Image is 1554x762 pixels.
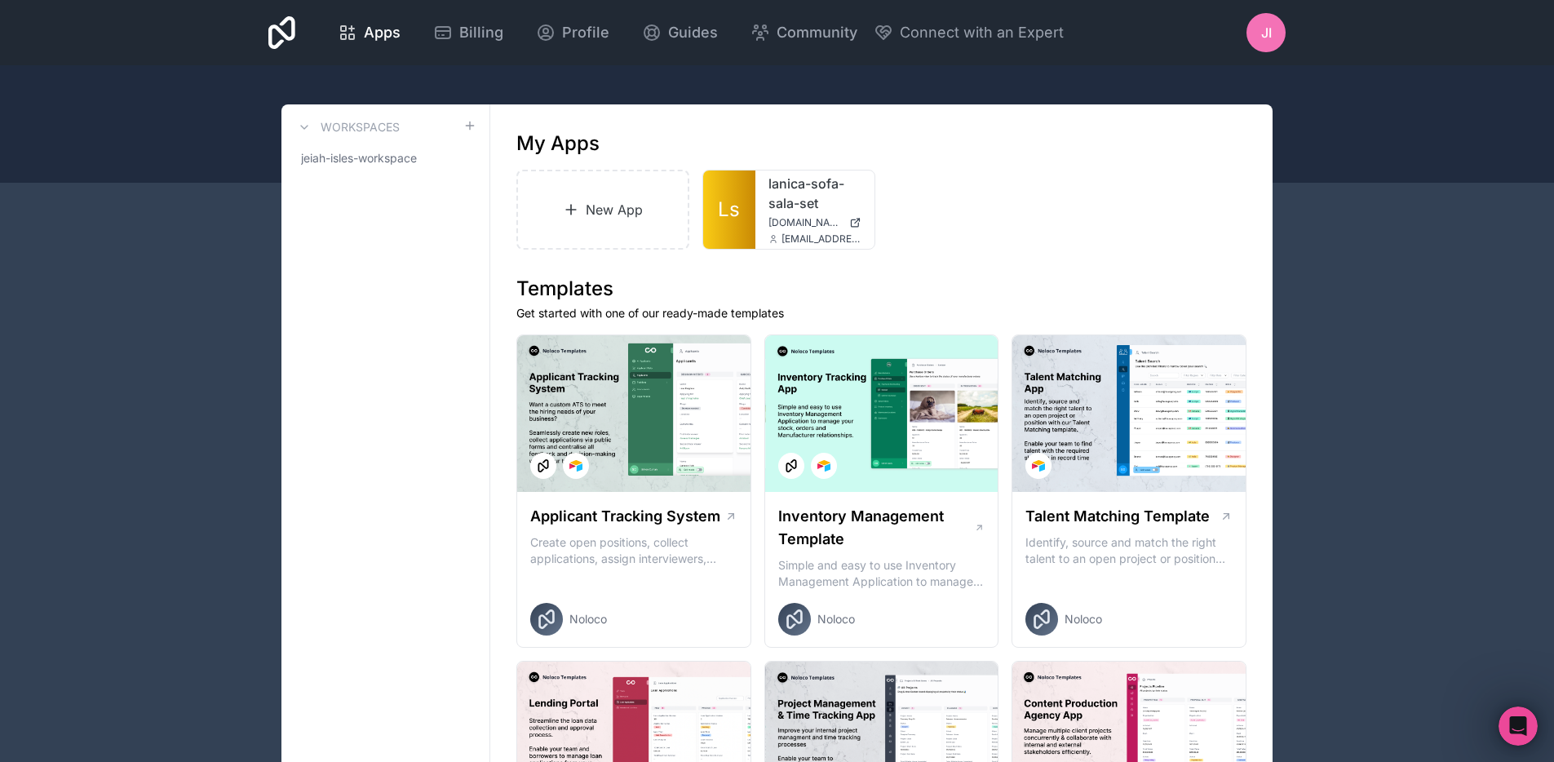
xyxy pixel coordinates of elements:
a: Guides [629,15,731,51]
h1: Inventory Management Template [778,505,974,551]
textarea: Message… [14,487,312,515]
h1: Templates [516,276,1246,302]
span: Noloco [817,611,855,627]
p: Identify, source and match the right talent to an open project or position with our Talent Matchi... [1025,534,1233,567]
button: Upload attachment [77,521,91,534]
h1: Applicant Tracking System [530,505,720,528]
img: Profile image for Pranay [46,9,73,35]
div: Close [286,7,316,36]
span: Connect with an Expert [900,21,1064,44]
button: Start recording [104,521,117,534]
span: Noloco [1065,611,1102,627]
span: Billing [459,21,503,44]
img: Airtable Logo [1032,459,1045,472]
h1: My Apps [516,131,600,157]
button: go back [11,7,42,38]
div: You're welcome. Feel free to reach out if you need help with anything else! [13,475,268,526]
div: thanks for your time [170,168,313,204]
span: [EMAIL_ADDRESS][DOMAIN_NAME] [781,233,861,246]
iframe: Intercom live chat [1499,707,1538,746]
span: Profile [562,21,609,44]
p: Create open positions, collect applications, assign interviewers, centralise candidate feedback a... [530,534,737,567]
div: Pranay says… [13,346,313,427]
div: Jeiah says… [13,426,313,475]
div: if I remember correctly no, I was not able to make this work [72,290,300,322]
div: Thank you, that's all on my end [106,131,313,166]
div: Just wanted to confirm if this was working earlier? [13,216,268,268]
div: great, thank you! [188,426,313,462]
div: Just wanted to confirm if this was working earlier? [26,226,255,258]
h3: Workspaces [321,119,400,135]
img: Airtable Logo [817,459,830,472]
a: jeiah-isles-workspace [294,144,476,173]
a: lanica-sofa-sala-set [768,174,861,213]
span: Noloco [569,611,607,627]
a: Billing [420,15,516,51]
div: Jeiah says… [13,168,313,217]
a: [DOMAIN_NAME] [768,216,861,229]
div: if I remember correctly no, I was not able to make this work [59,281,313,332]
a: Apps [325,15,414,51]
a: New App [516,170,689,250]
p: Simple and easy to use Inventory Management Application to manage your stock, orders and Manufact... [778,557,985,590]
div: Pranay says… [13,475,313,562]
button: Connect with an Expert [874,21,1064,44]
span: JI [1261,23,1272,42]
p: Get started with one of our ready-made templates [516,305,1246,321]
a: Profile [523,15,622,51]
div: Thank you, that's all on my end [119,140,300,157]
div: thanks for your time [184,178,300,194]
h1: Talent Matching Template [1025,505,1210,528]
div: Pranay says… [13,34,313,131]
button: Send a message… [280,515,306,541]
span: Ls [718,197,740,223]
div: Thanks for sharing the video. I'll discuss with the team and if needed, I'll raise it to our engi... [13,34,268,117]
a: Community [737,15,870,51]
button: Gif picker [51,521,64,534]
a: Ls [703,171,755,249]
div: Pranay says… [13,216,313,281]
span: jeiah-isles-workspace [301,150,417,166]
button: Home [255,7,286,38]
p: Active [79,20,112,37]
span: Community [777,21,857,44]
div: You're welcome. Feel free to reach out if you need help with anything else! [26,485,255,516]
div: Jeiah says… [13,131,313,168]
span: Apps [364,21,401,44]
a: Workspaces [294,117,400,137]
div: Thank you for confirming that. I'm taking a look at this and follow-up once we have a resolution ... [26,356,255,404]
div: Thank you for confirming that. I'm taking a look at this and follow-up once we have a resolution ... [13,346,268,414]
button: Emoji picker [25,521,38,534]
div: Thanks for sharing the video. I'll discuss with the team and if needed, I'll raise it to our engi... [26,44,255,108]
h1: Pranay [79,8,124,20]
img: Airtable Logo [569,459,582,472]
span: Guides [668,21,718,44]
div: Jeiah says… [13,281,313,345]
div: great, thank you! [201,436,300,452]
span: [DOMAIN_NAME] [768,216,843,229]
